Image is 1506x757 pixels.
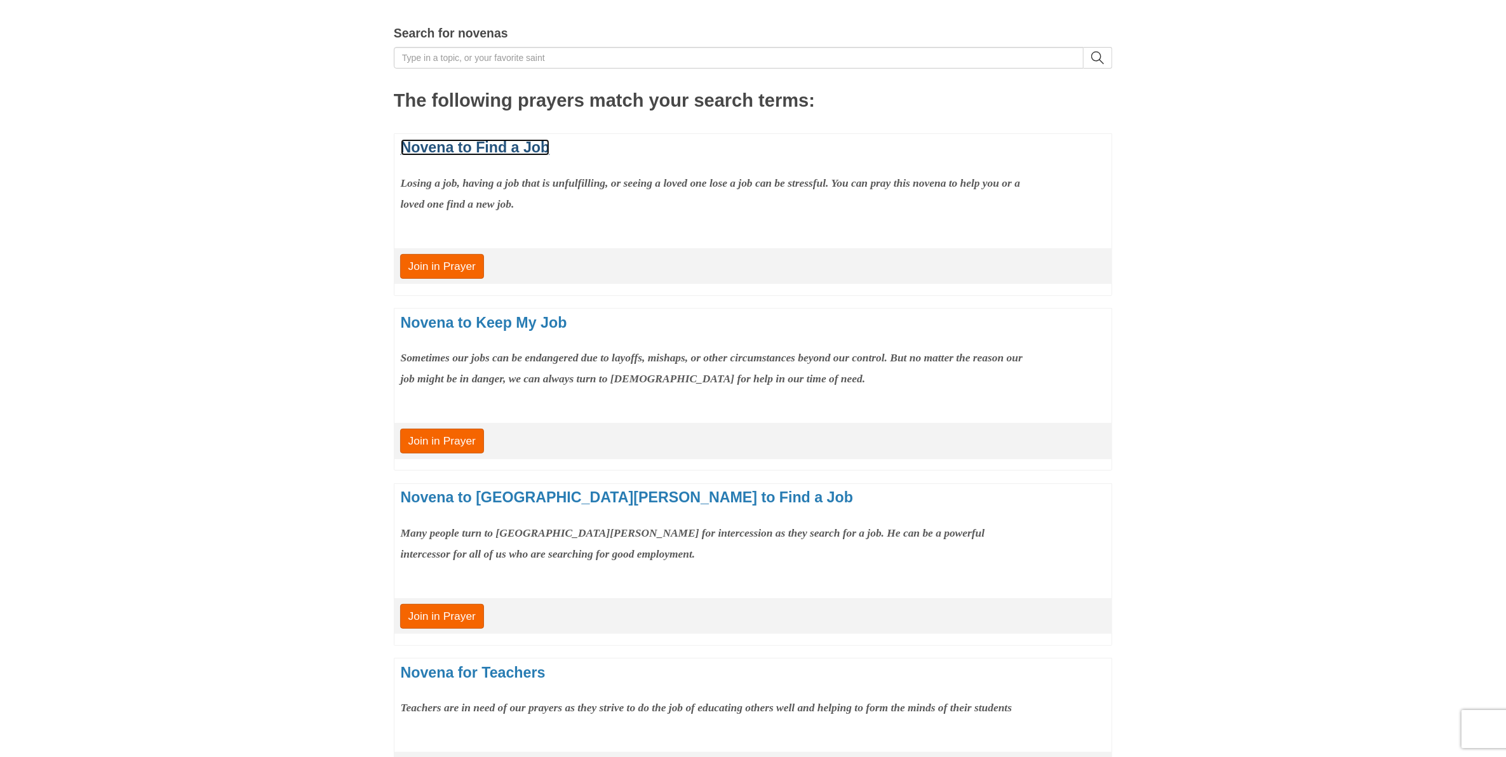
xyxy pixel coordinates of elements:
[401,664,546,681] a: Novena for Teachers
[1084,47,1112,69] button: search
[401,177,1021,210] strong: Losing a job, having a job that is unfulfilling, or seeing a loved one lose a job can be stressfu...
[400,604,484,629] a: Join in Prayer
[394,91,1112,111] h2: The following prayers match your search terms:
[401,314,567,331] a: Novena to Keep My Job
[400,254,484,279] a: Join in Prayer
[400,429,484,453] a: Join in Prayer
[401,489,854,506] a: Novena to [GEOGRAPHIC_DATA][PERSON_NAME] to Find a Job
[401,526,985,560] strong: Many people turn to [GEOGRAPHIC_DATA][PERSON_NAME] for intercession as they search for a job. He ...
[394,23,508,44] label: Search for novenas
[401,351,1023,385] strong: Sometimes our jobs can be endangered due to layoffs, mishaps, or other circumstances beyond our c...
[394,47,1084,69] input: Type in a topic, or your favorite saint
[401,701,1012,714] strong: Teachers are in need of our prayers as they strive to do the job of educating others well and hel...
[401,139,550,156] a: Novena to Find a Job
